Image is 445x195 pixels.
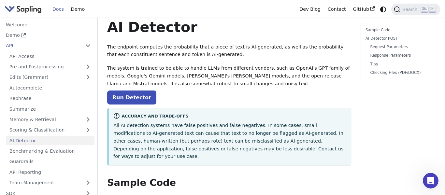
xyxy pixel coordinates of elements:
a: Contact [324,4,350,14]
a: Demo [67,4,88,14]
a: Request Parameters [370,44,431,50]
img: Sapling.ai [5,5,42,14]
a: AI Detector POST [366,35,433,42]
p: The system is trained to be able to handle LLMs from different vendors, such as OpenAI's GPT fami... [107,64,351,88]
a: Demo [2,31,94,40]
a: Pre and Postprocessing [6,62,94,72]
a: Autocomplete [6,83,94,92]
a: API Access [6,51,94,61]
a: API [2,41,81,50]
p: All AI detection systems have false positives and false negatives. In some cases, small modificat... [113,122,346,160]
a: Edits (Grammar) [6,73,94,82]
p: The endpoint computes the probability that a piece of text is AI-generated, as well as the probab... [107,43,351,59]
button: Collapse sidebar category 'API' [81,41,94,50]
kbd: K [429,6,436,12]
a: Checking Files (PDF/DOCX) [370,70,431,76]
h1: AI Detector [107,18,351,36]
a: Guardrails [6,157,94,166]
h2: Sample Code [107,177,351,189]
a: Summarize [6,104,94,114]
a: AI Detector [6,136,94,145]
a: GitHub [349,4,378,14]
div: Accuracy and Trade-offs [113,113,346,120]
a: Response Parameters [370,52,431,59]
iframe: Intercom live chat [423,173,438,188]
a: Team Management [6,178,94,188]
a: Welcome [2,20,94,29]
a: Dev Blog [296,4,324,14]
a: Rephrase [6,94,94,103]
a: Docs [49,4,67,14]
a: Memory & Retrieval [6,115,94,124]
button: Switch between dark and light mode (currently system mode) [379,5,388,14]
a: Scoring & Classification [6,125,94,135]
a: Tips [370,61,431,67]
button: Search (Ctrl+K) [391,4,440,15]
a: Sample Code [366,27,433,33]
a: API Reporting [6,167,94,177]
a: Sapling.ai [5,5,44,14]
span: Search [400,7,421,12]
a: Benchmarking & Evaluation [6,146,94,156]
a: Run Detector [107,91,156,104]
